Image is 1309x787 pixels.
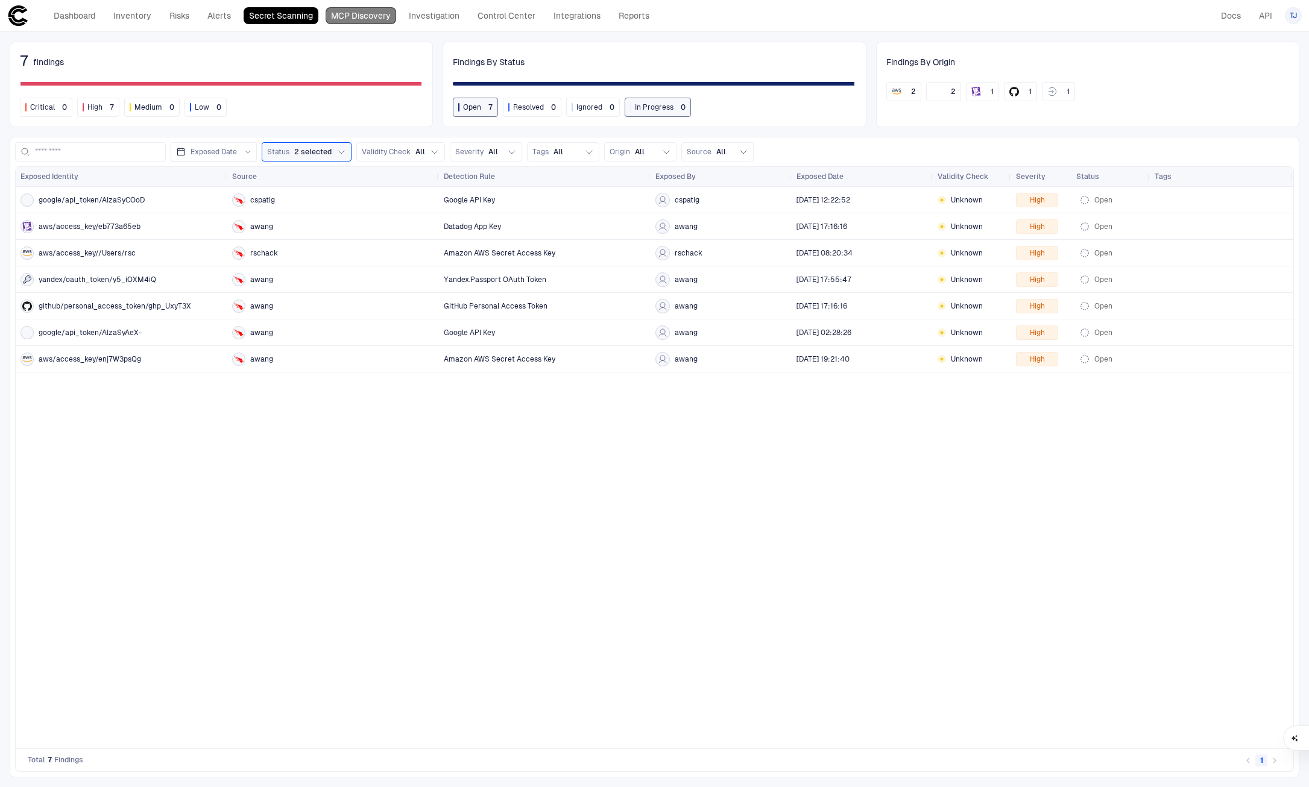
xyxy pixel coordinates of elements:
[1042,82,1075,101] button: 1
[796,328,851,337] span: [DATE] 02:28:26
[403,7,465,24] a: Investigation
[39,328,142,337] span: google/api_token/AIzaSyAeX-
[1076,272,1132,287] button: Open
[62,102,67,112] span: 0
[1216,7,1246,24] a: Docs
[267,147,289,157] span: Status
[796,172,844,181] span: Exposed Date
[625,98,691,117] button: In Progress0
[681,142,754,161] button: SourceAll
[250,248,278,258] span: rschack
[124,98,180,117] button: Medium0
[892,87,901,96] div: AWS
[250,328,273,337] span: awang
[232,172,257,181] span: Source
[444,172,495,181] span: Detection Rule
[1285,7,1302,24] button: TJ
[951,222,983,231] span: Unknown
[22,354,32,364] div: AWS
[1094,195,1112,205] span: Open
[250,354,273,364] span: awang
[455,147,484,157] span: Severity
[1016,172,1046,181] span: Severity
[635,147,645,157] span: All
[566,98,620,117] button: Ignored0
[1076,246,1132,260] button: Open
[1255,754,1267,767] button: page 1
[911,87,916,96] span: 2
[77,98,119,117] button: High7
[250,275,273,284] span: awang
[1004,82,1037,101] button: GitHub1
[513,102,544,112] span: Resolved
[234,222,244,231] div: Crowdstrike
[681,102,686,112] span: 0
[527,142,599,161] button: TagsAll
[796,275,851,284] div: 8/22/2025 21:55:47 (GMT+00:00 UTC)
[195,102,209,112] span: Low
[951,301,983,311] span: Unknown
[39,301,191,311] span: github/personal_access_token/ghp_UxyT3X
[453,98,498,117] button: Open7
[1076,352,1132,366] button: Open
[21,172,78,181] span: Exposed Identity
[453,57,525,67] span: Findings By Status
[551,102,556,112] span: 0
[796,301,847,311] div: 9/2/2025 21:16:16 (GMT+00:00 UTC)
[1076,193,1132,207] button: Open
[39,275,156,284] span: yandex/oauth_token/y5_iOXM4iQ
[548,7,606,24] a: Integrations
[1290,11,1297,20] span: TJ
[33,57,64,67] span: findings
[234,195,244,205] div: Crowdstrike
[294,147,332,157] span: 2 selected
[796,354,850,364] span: [DATE] 19:21:40
[48,755,52,765] span: 7
[604,142,677,161] button: OriginAll
[444,328,495,337] span: Google API Key
[951,328,983,337] span: Unknown
[675,195,699,205] span: cspatig
[1094,275,1112,284] span: Open
[1009,87,1019,96] div: GitHub
[250,301,273,311] span: awang
[488,147,498,157] span: All
[110,102,114,112] span: 7
[444,354,555,364] span: Amazon AWS Secret Access Key
[39,354,141,364] span: aws/access_key/enj7W3psQg
[202,7,236,24] a: Alerts
[444,195,495,205] span: Google API Key
[938,172,988,181] span: Validity Check
[54,755,83,765] span: Findings
[1094,222,1112,231] span: Open
[675,328,698,337] span: awang
[444,222,501,231] span: Datadog App Key
[20,98,72,117] button: Critical0
[554,147,563,157] span: All
[244,7,318,24] a: Secret Scanning
[613,7,655,24] a: Reports
[169,102,174,112] span: 0
[926,82,961,101] button: 2
[576,102,602,112] span: Ignored
[463,102,481,112] span: Open
[356,142,445,161] button: Validity CheckAll
[610,147,630,157] span: Origin
[1094,248,1112,258] span: Open
[1030,222,1045,231] span: High
[39,248,136,258] span: aws/access_key//Users/rsc
[796,301,847,311] span: [DATE] 17:16:16
[1030,301,1045,311] span: High
[687,147,711,157] span: Source
[503,98,561,117] button: Resolved0
[164,7,195,24] a: Risks
[610,102,614,112] span: 0
[951,354,983,364] span: Unknown
[250,222,273,231] span: awang
[675,248,702,258] span: rschack
[262,142,352,161] button: Status2 selected
[1094,301,1112,311] span: Open
[675,301,698,311] span: awang
[1067,87,1070,96] span: 1
[796,275,851,284] span: [DATE] 17:55:47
